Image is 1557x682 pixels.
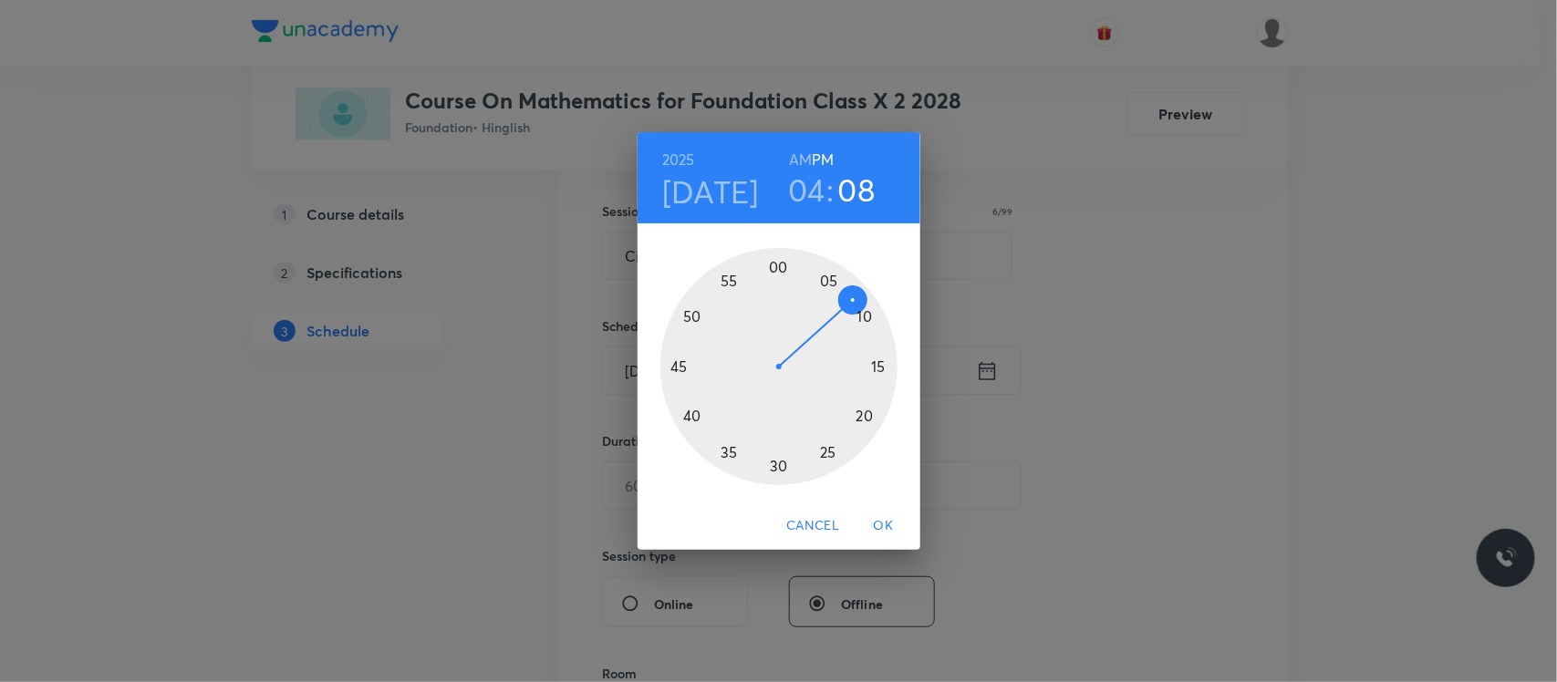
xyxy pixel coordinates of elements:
[786,514,839,537] span: Cancel
[838,170,876,209] button: 08
[826,170,834,209] h3: :
[788,170,825,209] button: 04
[812,147,834,172] button: PM
[789,147,812,172] button: AM
[779,509,846,542] button: Cancel
[862,514,906,537] span: OK
[662,147,695,172] button: 2025
[662,172,759,211] button: [DATE]
[855,509,913,542] button: OK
